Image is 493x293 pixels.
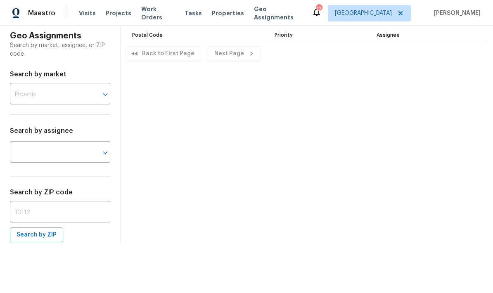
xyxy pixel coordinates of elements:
button: Open [100,147,111,158]
span: [PERSON_NAME] [431,9,481,17]
span: [GEOGRAPHIC_DATA] [335,9,392,17]
span: Search by ZIP [17,230,57,240]
h4: Geo Assignments [10,31,110,41]
input: Phoenix [10,85,87,104]
h6: Search by assignee [10,125,110,137]
button: Search by ZIP [10,227,63,243]
th: Priority [268,26,370,41]
span: Maestro [28,9,55,17]
span: Geo Assignments [254,5,302,21]
p: Search by market, assignee, or ZIP code [10,41,110,59]
input: 10112 [10,203,110,222]
span: Projects [106,9,131,17]
h6: Search by market [10,69,110,80]
button: Open [100,89,111,100]
th: Assignee [370,26,488,41]
th: Postal Code [126,26,268,41]
span: Tasks [185,10,202,16]
span: Work Orders [141,5,175,21]
span: Visits [79,9,96,17]
h6: Search by ZIP code [10,187,110,198]
span: Properties [212,9,244,17]
div: 12 [316,5,322,13]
